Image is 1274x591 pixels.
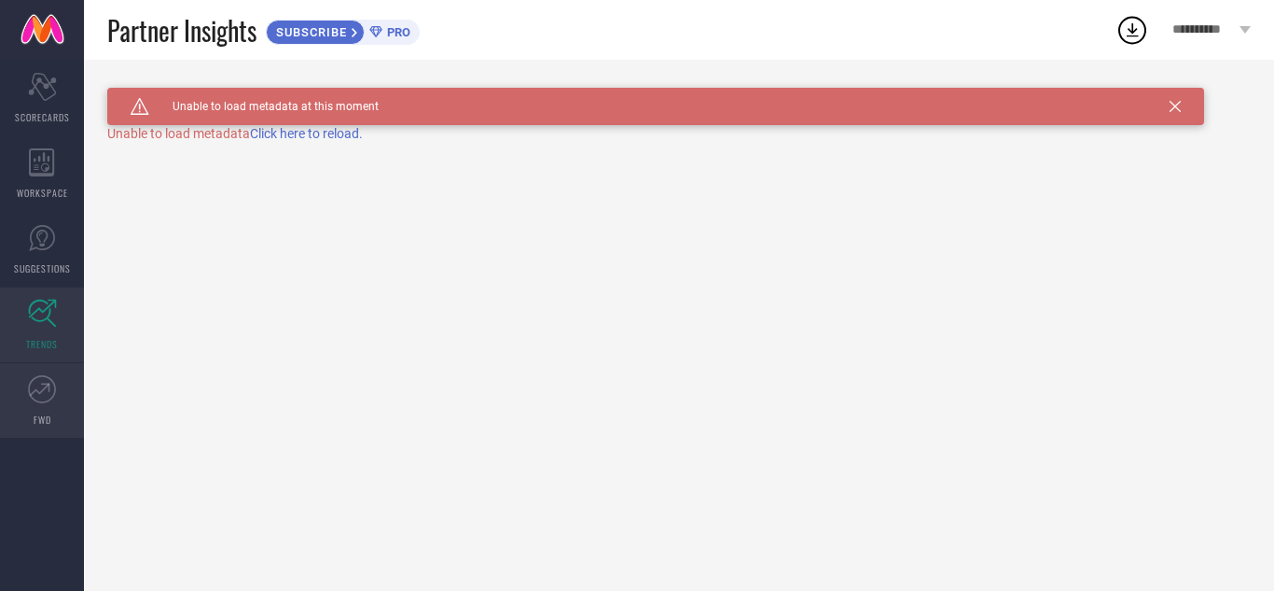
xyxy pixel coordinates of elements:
[17,186,68,200] span: WORKSPACE
[382,25,410,39] span: PRO
[14,261,71,275] span: SUGGESTIONS
[107,88,162,103] h1: TRENDS
[34,413,51,427] span: FWD
[250,126,363,141] span: Click here to reload.
[26,337,58,351] span: TRENDS
[267,25,352,39] span: SUBSCRIBE
[107,11,256,49] span: Partner Insights
[107,126,1251,141] div: Unable to load metadata
[266,15,420,45] a: SUBSCRIBEPRO
[1115,13,1149,47] div: Open download list
[149,100,379,113] span: Unable to load metadata at this moment
[15,110,70,124] span: SCORECARDS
